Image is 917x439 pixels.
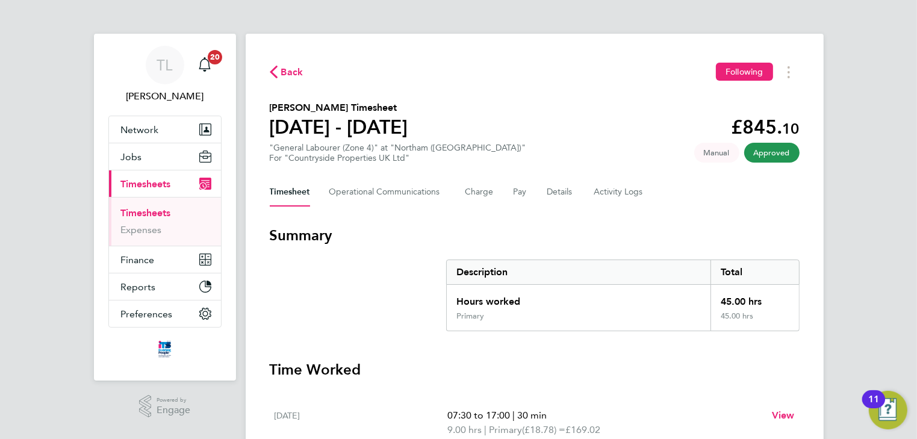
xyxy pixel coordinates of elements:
span: 07:30 to 17:00 [447,409,510,421]
span: Finance [121,254,155,266]
div: [DATE] [275,408,448,437]
button: Operational Communications [329,178,446,207]
a: Expenses [121,224,162,235]
span: Primary [489,423,522,437]
div: Timesheets [109,197,221,246]
span: | [484,424,486,435]
h2: [PERSON_NAME] Timesheet [270,101,408,115]
button: Back [270,64,303,79]
a: Timesheets [121,207,171,219]
nav: Main navigation [94,34,236,381]
span: Engage [157,405,190,416]
button: Activity Logs [594,178,645,207]
button: Charge [465,178,494,207]
span: Reports [121,281,156,293]
div: Description [447,260,711,284]
span: £169.02 [565,424,600,435]
div: "General Labourer (Zone 4)" at "Northam ([GEOGRAPHIC_DATA])" [270,143,526,163]
app-decimal: £845. [732,116,800,139]
div: 45.00 hrs [710,285,798,311]
span: View [772,409,795,421]
div: 11 [868,399,879,415]
button: Jobs [109,143,221,170]
button: Timesheets Menu [778,63,800,81]
div: Primary [456,311,484,321]
a: Powered byEngage [139,395,190,418]
span: TL [157,57,173,73]
span: 10 [783,120,800,137]
a: 20 [193,46,217,84]
span: 30 min [517,409,547,421]
button: Network [109,116,221,143]
span: Tim Lerwill [108,89,222,104]
span: Powered by [157,395,190,405]
div: Total [710,260,798,284]
span: (£18.78) = [522,424,565,435]
span: Following [726,66,763,77]
a: TL[PERSON_NAME] [108,46,222,104]
span: This timesheet was manually created. [694,143,739,163]
a: Go to home page [108,340,222,359]
button: Reports [109,273,221,300]
button: Timesheets [109,170,221,197]
span: Back [281,65,303,79]
div: Summary [446,260,800,331]
button: Pay [514,178,528,207]
span: 9.00 hrs [447,424,482,435]
div: 45.00 hrs [710,311,798,331]
h1: [DATE] - [DATE] [270,115,408,139]
button: Details [547,178,575,207]
button: Open Resource Center, 11 new notifications [869,391,907,429]
div: Hours worked [447,285,711,311]
button: Timesheet [270,178,310,207]
img: itsconstruction-logo-retina.png [156,340,173,359]
h3: Time Worked [270,360,800,379]
span: | [512,409,515,421]
button: Following [716,63,772,81]
div: For "Countryside Properties UK Ltd" [270,153,526,163]
span: This timesheet has been approved. [744,143,800,163]
button: Preferences [109,300,221,327]
span: Network [121,124,159,135]
span: Preferences [121,308,173,320]
span: Jobs [121,151,142,163]
span: Timesheets [121,178,171,190]
h3: Summary [270,226,800,245]
button: Finance [109,246,221,273]
a: View [772,408,795,423]
span: 20 [208,50,222,64]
